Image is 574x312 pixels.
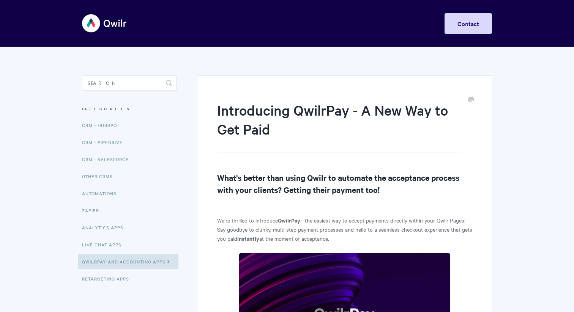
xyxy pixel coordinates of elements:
a: Print this Article [468,96,474,104]
a: Contact [445,13,492,34]
strong: QwilrPay [278,216,300,224]
a: Other CRMs [82,169,118,184]
a: Zapier [82,203,105,218]
a: Analytics Apps [82,220,129,235]
a: Automations [82,186,122,201]
a: Retargeting Apps [82,271,135,286]
a: CRM - Salesforce [82,152,134,167]
h3: Categories [82,102,177,116]
a: CRM - HubSpot [82,118,125,133]
p: We’re thrilled to introduce – the easiest way to accept payments directly within your Qwilr Pages... [217,216,473,243]
strong: instantly [237,234,259,242]
a: Live Chat Apps [82,237,127,252]
h1: Introducing QwilrPay - A New Way to Get Paid [217,100,461,152]
input: Search [82,75,177,91]
a: CRM - Pipedrive [82,135,128,150]
h2: What's better than using Qwilr to automate the acceptance process with your clients? Getting thei... [217,171,473,196]
a: QwilrPay and Accounting Apps [78,254,178,269]
img: Qwilr Help Center [82,9,127,38]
